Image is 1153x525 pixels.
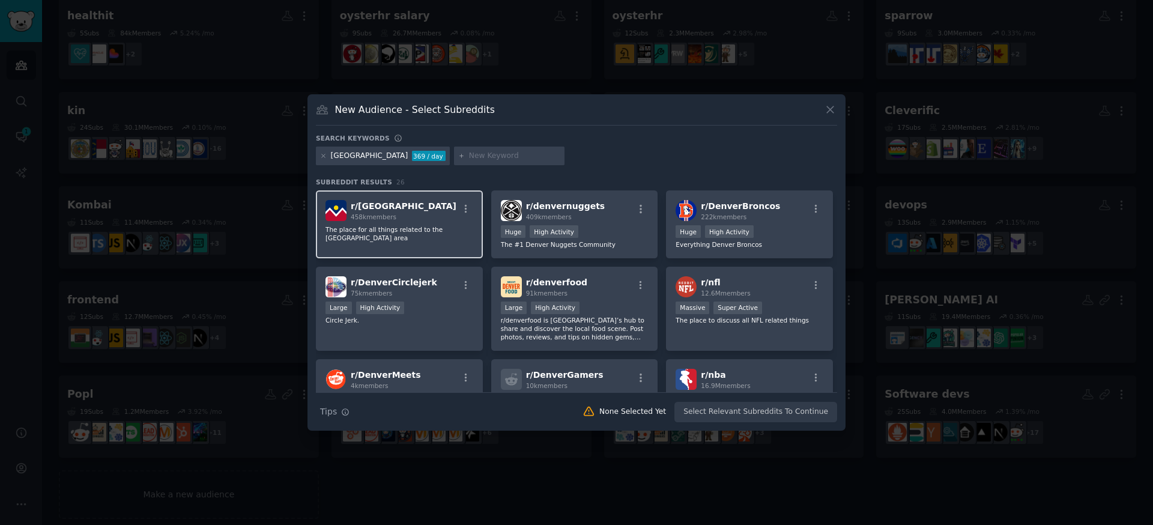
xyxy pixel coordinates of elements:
[676,200,697,221] img: DenverBroncos
[325,200,347,221] img: Denver
[526,201,605,211] span: r/ denvernuggets
[351,290,392,297] span: 75k members
[701,370,725,380] span: r/ nba
[676,302,709,314] div: Massive
[356,302,405,314] div: High Activity
[325,225,473,242] p: The place for all things related to the [GEOGRAPHIC_DATA] area
[501,276,522,297] img: denverfood
[469,151,560,162] input: New Keyword
[501,200,522,221] img: denvernuggets
[325,316,473,324] p: Circle Jerk.
[526,278,587,287] span: r/ denverfood
[713,302,762,314] div: Super Active
[526,370,604,380] span: r/ DenverGamers
[351,382,389,389] span: 4k members
[676,316,823,324] p: The place to discuss all NFL related things
[501,225,526,238] div: Huge
[701,201,780,211] span: r/ DenverBroncos
[676,276,697,297] img: nfl
[701,278,720,287] span: r/ nfl
[676,369,697,390] img: nba
[316,134,390,142] h3: Search keywords
[316,401,354,422] button: Tips
[526,382,567,389] span: 10k members
[526,290,567,297] span: 91k members
[530,225,578,238] div: High Activity
[325,276,347,297] img: DenverCirclejerk
[701,290,750,297] span: 12.6M members
[701,382,750,389] span: 16.9M members
[412,151,446,162] div: 369 / day
[351,213,396,220] span: 458k members
[676,240,823,249] p: Everything Denver Broncos
[331,151,408,162] div: [GEOGRAPHIC_DATA]
[599,407,666,417] div: None Selected Yet
[325,369,347,390] img: DenverMeets
[526,213,572,220] span: 409k members
[705,225,754,238] div: High Activity
[396,178,405,186] span: 26
[351,278,437,287] span: r/ DenverCirclejerk
[325,302,352,314] div: Large
[316,178,392,186] span: Subreddit Results
[351,201,456,211] span: r/ [GEOGRAPHIC_DATA]
[701,213,746,220] span: 222k members
[676,225,701,238] div: Huge
[501,302,527,314] div: Large
[501,240,649,249] p: The #1 Denver Nuggets Community
[351,370,421,380] span: r/ DenverMeets
[335,103,495,116] h3: New Audience - Select Subreddits
[501,316,649,341] p: r/denverfood is [GEOGRAPHIC_DATA]’s hub to share and discover the local food scene. Post photos, ...
[320,405,337,418] span: Tips
[531,302,580,314] div: High Activity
